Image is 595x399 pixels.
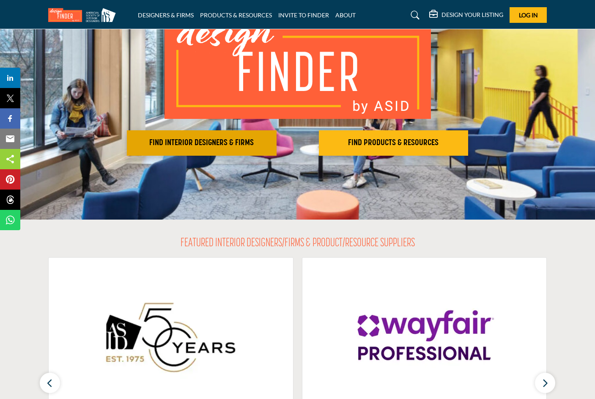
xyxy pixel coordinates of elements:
img: Site Logo [48,8,120,22]
h2: FIND PRODUCTS & RESOURCES [321,138,466,148]
a: DESIGNERS & FIRMS [138,11,194,19]
a: INVITE TO FINDER [278,11,329,19]
h2: FIND INTERIOR DESIGNERS & FIRMS [129,138,274,148]
button: FIND PRODUCTS & RESOURCES [319,130,469,156]
a: ABOUT [335,11,356,19]
a: Search [403,8,425,22]
h5: DESIGN YOUR LISTING [441,11,503,19]
button: Log In [510,7,547,23]
h2: FEATURED INTERIOR DESIGNERS/FIRMS & PRODUCT/RESOURCE SUPPLIERS [181,237,415,251]
button: FIND INTERIOR DESIGNERS & FIRMS [127,130,277,156]
div: DESIGN YOUR LISTING [429,10,503,20]
img: image [165,9,431,119]
span: Log In [519,11,538,19]
a: PRODUCTS & RESOURCES [200,11,272,19]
